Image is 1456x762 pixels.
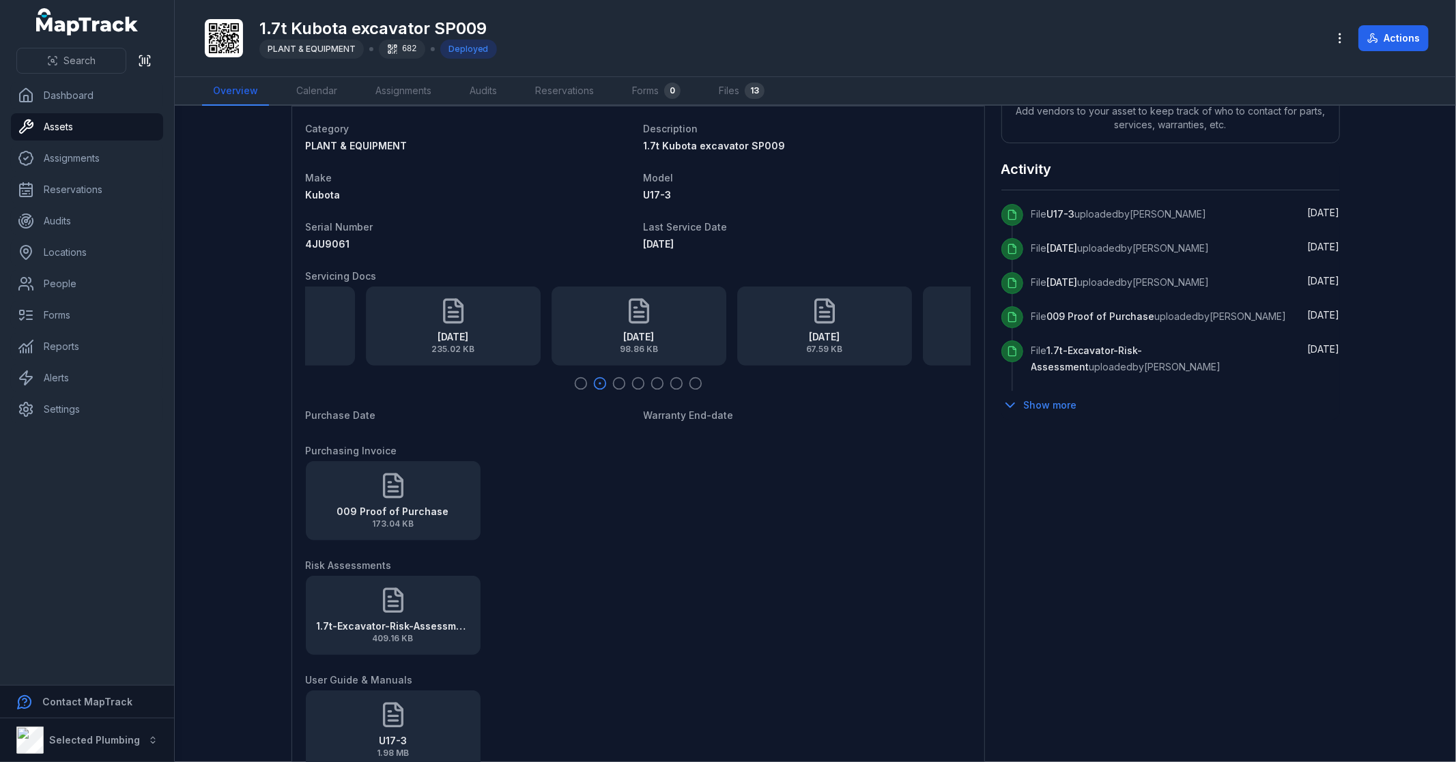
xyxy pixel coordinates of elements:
span: File uploaded by [PERSON_NAME] [1031,242,1210,254]
a: Files13 [708,77,775,106]
strong: Contact MapTrack [42,696,132,707]
time: 8/19/2025, 10:44:59 AM [1308,207,1340,218]
span: [DATE] [1308,343,1340,355]
span: 1.7t-Excavator-Risk-Assessment [1031,345,1143,372]
a: MapTrack [36,8,139,35]
time: 8/19/2025, 10:44:59 AM [1308,275,1340,287]
a: Calendar [285,77,348,106]
span: Servicing Docs [306,270,377,282]
span: [DATE] [1047,242,1078,254]
span: Purchase Date [306,409,376,421]
button: Actions [1358,25,1429,51]
a: Alerts [11,364,163,392]
a: Reports [11,333,163,360]
span: File uploaded by [PERSON_NAME] [1031,310,1287,322]
span: Description [644,123,698,134]
span: [DATE] [1308,275,1340,287]
h1: 1.7t Kubota excavator SP009 [259,18,497,40]
span: 1.98 MB [377,748,409,759]
strong: 1.7t-Excavator-Risk-Assessment [317,619,470,633]
button: Show more [1001,391,1086,420]
a: Forms0 [621,77,691,106]
div: Deployed [440,40,497,59]
span: U17-3 [1047,208,1075,220]
span: PLANT & EQUIPMENT [306,140,408,151]
a: Assignments [365,77,442,106]
a: People [11,270,163,297]
a: Locations [11,239,163,266]
span: [DATE] [644,238,674,250]
span: User Guide & Manuals [306,674,413,686]
a: Audits [459,77,508,106]
h2: Activity [1001,160,1052,179]
strong: [DATE] [431,330,474,344]
a: Reservations [11,176,163,203]
span: Serial Number [306,221,373,233]
span: Last Service Date [644,221,728,233]
a: Forms [11,302,163,329]
span: 98.86 KB [620,344,658,355]
span: [DATE] [1308,241,1340,252]
span: Risk Assessments [306,559,392,571]
span: 235.02 KB [431,344,474,355]
span: Purchasing Invoice [306,445,397,456]
time: 6/6/2025, 12:00:00 AM [644,238,674,250]
span: [DATE] [1308,309,1340,321]
a: Audits [11,207,163,235]
span: Make [306,172,332,184]
strong: [DATE] [806,330,843,344]
span: U17-3 [644,189,672,201]
span: Search [63,54,96,68]
time: 8/19/2025, 10:44:59 AM [1308,241,1340,252]
span: Add vendors to your asset to keep track of who to contact for parts, services, warranties, etc. [1002,93,1339,143]
span: Warranty End-date [644,409,734,421]
button: Search [16,48,126,74]
span: 67.59 KB [806,344,843,355]
strong: [DATE] [620,330,658,344]
span: 173.04 KB [337,518,449,529]
span: File uploaded by [PERSON_NAME] [1031,345,1221,372]
a: Assets [11,113,163,141]
span: [DATE] [1047,276,1078,288]
span: Kubota [306,189,341,201]
a: Reservations [524,77,605,106]
div: 682 [379,40,425,59]
span: 1.7t Kubota excavator SP009 [644,140,786,151]
span: PLANT & EQUIPMENT [268,44,356,54]
time: 8/19/2025, 10:44:59 AM [1308,309,1340,321]
span: [DATE] [1308,207,1340,218]
a: Dashboard [11,82,163,109]
div: 13 [745,83,765,99]
span: Category [306,123,349,134]
time: 8/19/2025, 10:44:59 AM [1308,343,1340,355]
a: Overview [202,77,269,106]
span: File uploaded by [PERSON_NAME] [1031,276,1210,288]
strong: 009 Proof of Purchase [337,505,449,518]
span: 4JU9061 [306,238,350,250]
span: 009 Proof of Purchase [1047,310,1155,322]
span: 409.16 KB [317,633,470,644]
a: Assignments [11,145,163,172]
div: 0 [664,83,681,99]
span: Model [644,172,674,184]
strong: U17-3 [377,734,409,748]
a: Settings [11,396,163,423]
strong: Selected Plumbing [49,734,140,746]
span: File uploaded by [PERSON_NAME] [1031,208,1207,220]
